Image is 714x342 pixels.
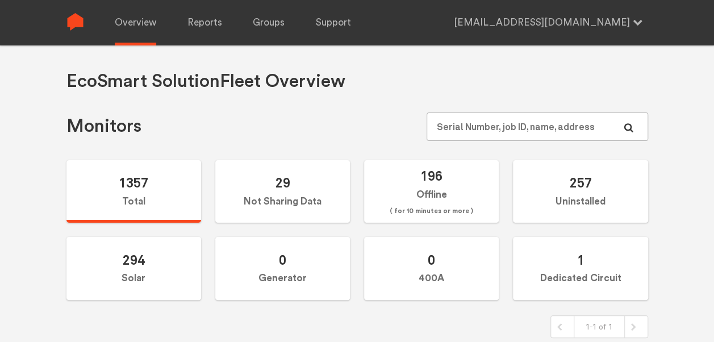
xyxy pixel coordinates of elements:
[66,13,84,31] img: Sense Logo
[364,237,499,300] label: 400A
[569,174,591,191] span: 257
[364,160,499,223] label: Offline
[513,237,648,300] label: Dedicated Circuit
[66,237,201,300] label: Solar
[123,252,145,268] span: 294
[66,115,141,138] h1: Monitors
[428,252,435,268] span: 0
[66,70,345,93] h1: EcoSmart Solution Fleet Overview
[215,237,350,300] label: Generator
[577,252,584,268] span: 1
[119,174,148,191] span: 1357
[279,252,286,268] span: 0
[390,205,473,218] span: ( for 10 minutes or more )
[574,316,625,337] div: 1-1 of 1
[66,160,201,223] label: Total
[275,174,290,191] span: 29
[427,112,648,141] input: Serial Number, job ID, name, address
[420,168,442,184] span: 196
[215,160,350,223] label: Not Sharing Data
[513,160,648,223] label: Uninstalled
